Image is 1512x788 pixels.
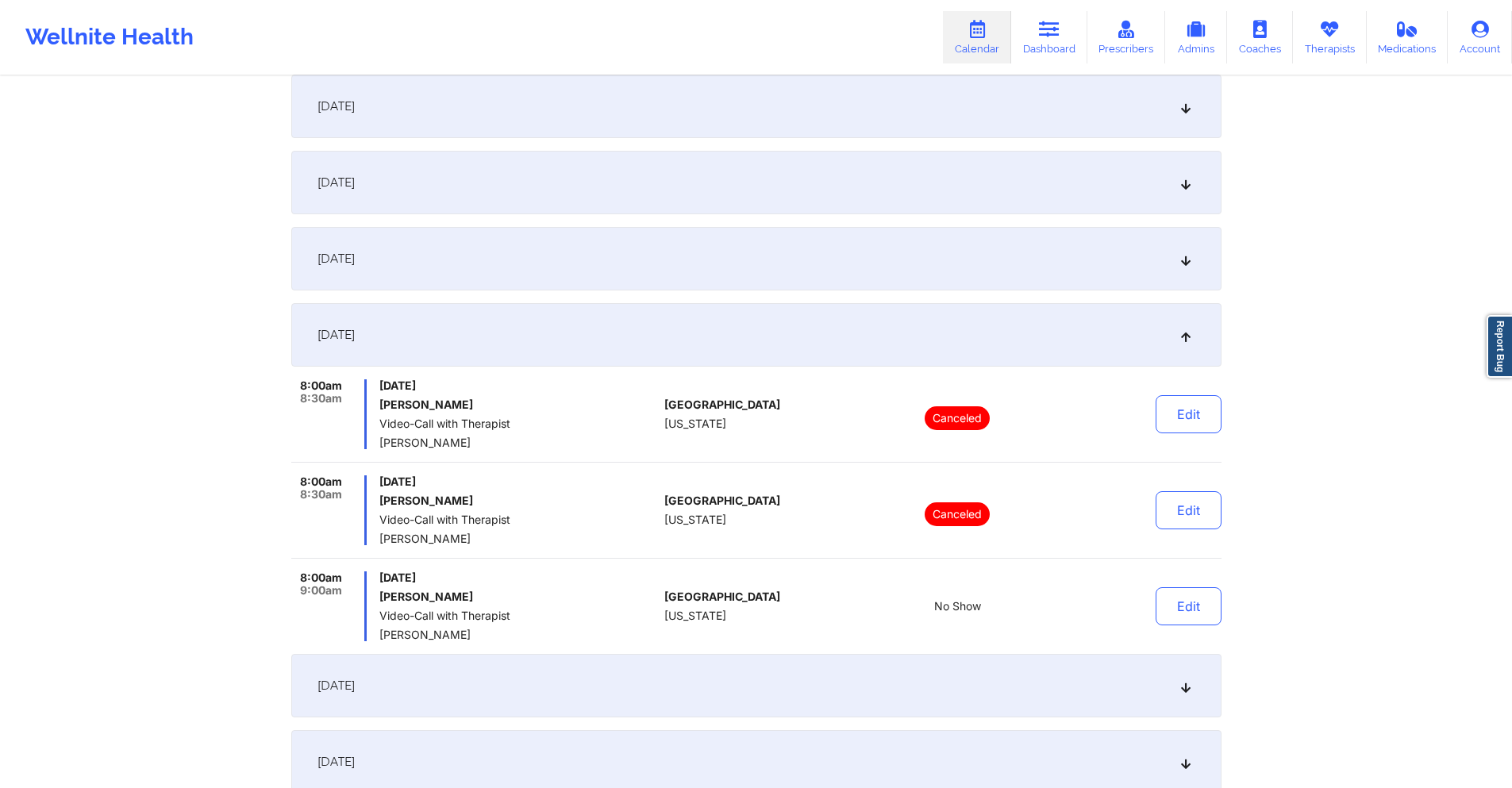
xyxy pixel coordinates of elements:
[317,98,355,114] span: [DATE]
[1156,491,1222,529] button: Edit
[379,628,658,641] span: [PERSON_NAME]
[379,513,658,526] span: Video-Call with Therapist
[317,251,355,267] span: [DATE]
[379,494,658,507] h6: [PERSON_NAME]
[379,590,658,603] h6: [PERSON_NAME]
[300,475,342,488] span: 8:00am
[1165,11,1227,63] a: Admins
[925,502,990,526] p: Canceled
[317,175,355,190] span: [DATE]
[300,488,342,501] span: 8:30am
[664,513,726,526] span: [US_STATE]
[1448,11,1512,63] a: Account
[1227,11,1293,63] a: Coaches
[664,398,780,411] span: [GEOGRAPHIC_DATA]
[1293,11,1367,63] a: Therapists
[664,417,726,430] span: [US_STATE]
[379,436,658,449] span: [PERSON_NAME]
[379,398,658,411] h6: [PERSON_NAME]
[379,379,658,392] span: [DATE]
[943,11,1011,63] a: Calendar
[317,678,355,694] span: [DATE]
[1156,587,1222,625] button: Edit
[664,590,780,603] span: [GEOGRAPHIC_DATA]
[317,754,355,770] span: [DATE]
[300,571,342,584] span: 8:00am
[300,379,342,392] span: 8:00am
[934,600,981,613] span: No Show
[379,532,658,545] span: [PERSON_NAME]
[1156,395,1222,433] button: Edit
[664,494,780,507] span: [GEOGRAPHIC_DATA]
[379,475,658,488] span: [DATE]
[379,609,658,622] span: Video-Call with Therapist
[300,392,342,405] span: 8:30am
[1367,11,1449,63] a: Medications
[379,417,658,430] span: Video-Call with Therapist
[379,571,658,584] span: [DATE]
[925,406,990,430] p: Canceled
[1487,315,1512,378] a: Report Bug
[300,584,342,597] span: 9:00am
[664,609,726,622] span: [US_STATE]
[317,327,355,343] span: [DATE]
[1087,11,1166,63] a: Prescribers
[1011,11,1087,63] a: Dashboard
